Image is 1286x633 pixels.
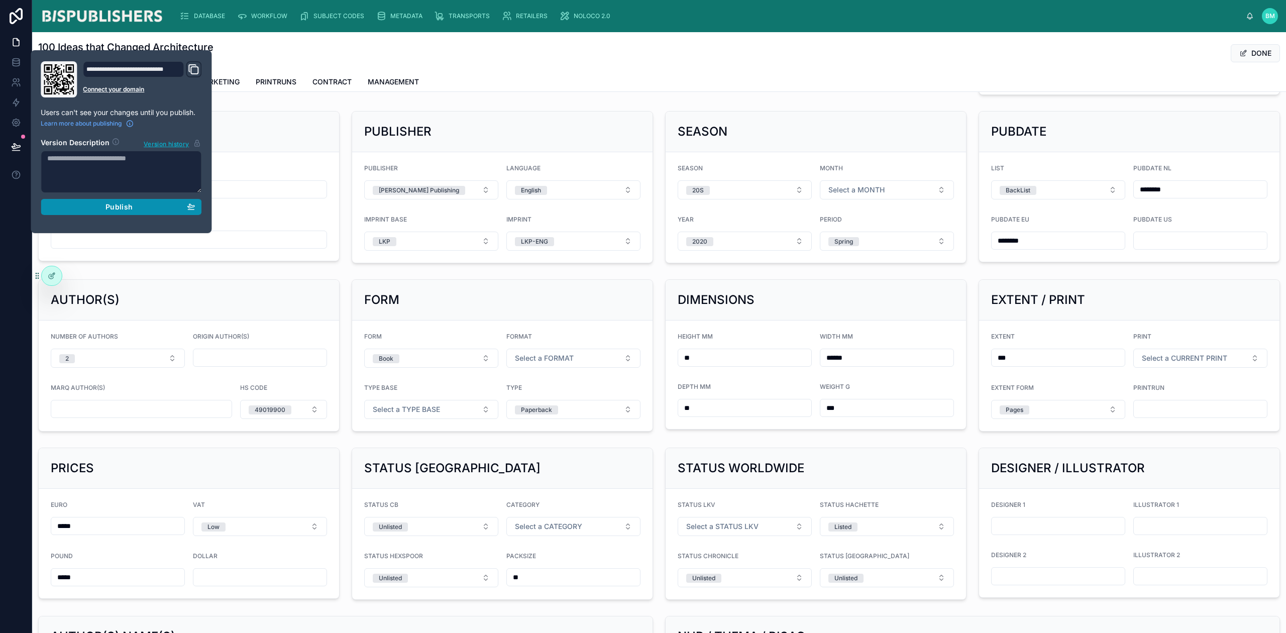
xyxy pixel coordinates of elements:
[991,551,1026,559] span: DESIGNER 2
[1133,333,1151,340] span: PRINT
[499,7,555,25] a: RETAILERS
[51,384,105,391] span: MARQ AUTHOR(S)
[364,384,397,391] span: TYPE BASE
[364,333,382,340] span: FORM
[820,517,954,536] button: Select Button
[364,552,423,560] span: STATUS HEXSPOOR
[312,73,352,93] a: CONTRACT
[234,7,294,25] a: WORKFLOW
[41,120,122,128] span: Learn more about publishing
[820,216,842,223] span: PERIOD
[364,292,399,308] h2: FORM
[38,40,213,54] h1: 100 Ideas that Changed Architecture
[678,501,715,508] span: STATUS LKV
[1133,551,1180,559] span: ILLUSTRATOR 2
[41,138,110,149] h2: Version Description
[177,7,232,25] a: DATABASE
[506,232,640,251] button: Select Button
[364,568,498,587] button: Select Button
[506,333,532,340] span: FORMAT
[379,354,393,363] div: Book
[256,77,296,87] span: PRINTRUNS
[197,73,240,93] a: MARKETING
[678,517,812,536] button: Select Button
[678,333,713,340] span: HEIGHT MM
[379,237,390,246] div: LKP
[144,138,189,148] span: Version history
[1133,216,1172,223] span: PUBDATE US
[834,574,858,583] div: Unlisted
[51,333,118,340] span: NUMBER OF AUTHORS
[678,180,812,199] button: Select Button
[41,199,201,215] button: Publish
[834,522,851,532] div: Listed
[364,400,498,419] button: Select Button
[692,186,704,195] div: 20S
[506,384,522,391] span: TYPE
[820,232,954,251] button: Select Button
[256,73,296,93] a: PRINTRUNS
[51,460,94,476] h2: PRICES
[364,164,398,172] span: PUBLISHER
[193,501,205,508] span: VAT
[51,501,67,508] span: EURO
[1231,44,1280,62] button: DONE
[506,501,540,508] span: CATEGORY
[820,333,853,340] span: WIDTH MM
[692,574,715,583] div: Unlisted
[193,517,327,536] button: Select Button
[373,404,440,414] span: Select a TYPE BASE
[991,164,1004,172] span: LIST
[678,460,804,476] h2: STATUS WORLDWIDE
[820,552,909,560] span: STATUS [GEOGRAPHIC_DATA]
[373,7,430,25] a: METADATA
[991,180,1125,199] button: Select Button
[574,12,610,20] span: NOLOCO 2.0
[197,77,240,87] span: MARKETING
[678,383,711,390] span: DEPTH MM
[41,120,134,128] a: Learn more about publishing
[40,8,164,24] img: App logo
[390,12,422,20] span: METADATA
[312,77,352,87] span: CONTRACT
[364,349,498,368] button: Select Button
[193,333,249,340] span: ORIGIN AUTHOR(S)
[41,108,201,118] p: Users can't see your changes until you publish.
[521,237,548,246] div: LKP-ENG
[364,180,498,199] button: Select Button
[313,12,364,20] span: SUBJECT CODES
[506,349,640,368] button: Select Button
[379,522,402,532] div: Unlisted
[991,216,1029,223] span: PUBDATE EU
[678,232,812,251] button: Select Button
[240,384,267,391] span: HS CODE
[207,522,220,532] div: Low
[506,400,640,419] button: Select Button
[105,202,133,212] span: Publish
[364,460,541,476] h2: STATUS [GEOGRAPHIC_DATA]
[1265,12,1275,20] span: BM
[379,574,402,583] div: Unlisted
[834,237,853,246] div: Spring
[432,7,497,25] a: TRANSPORTS
[991,333,1015,340] span: EXTENT
[820,164,843,172] span: MONTH
[521,405,552,414] div: Paperback
[1006,405,1023,414] div: Pages
[1142,353,1227,363] span: Select a CURRENT PRINT
[557,7,617,25] a: NOLOCO 2.0
[1006,186,1030,195] div: BackList
[364,501,398,508] span: STATUS CB
[828,185,885,195] span: Select a MONTH
[194,12,225,20] span: DATABASE
[255,405,285,414] div: 49019900
[820,501,879,508] span: STATUS HACHETTE
[991,400,1125,419] button: Select Button
[820,568,954,587] button: Select Button
[240,400,327,419] button: Select Button
[193,552,218,560] span: DOLLAR
[506,552,536,560] span: PACKSIZE
[449,12,490,20] span: TRANSPORTS
[515,353,574,363] span: Select a FORMAT
[692,237,707,246] div: 2020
